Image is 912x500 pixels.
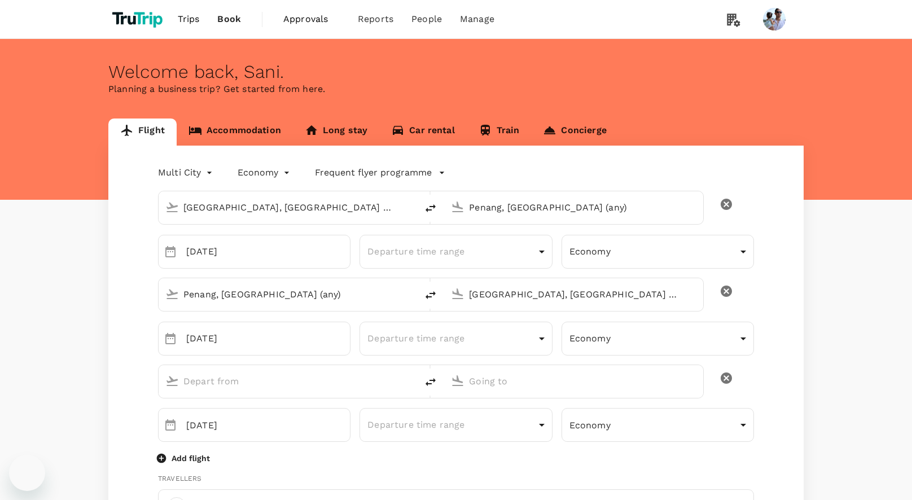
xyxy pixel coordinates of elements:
input: Travel date [186,408,350,442]
a: Long stay [293,119,379,146]
input: Depart from [183,199,393,216]
p: Add flight [172,453,210,464]
button: Choose date, selected date is Oct 17, 2025 [159,414,182,436]
button: Open [695,380,698,382]
button: Choose date, selected date is Oct 13, 2025 [159,240,182,263]
img: TruTrip logo [108,7,169,32]
p: Frequent flyer programme [315,166,432,179]
button: Open [409,206,411,208]
input: Travel date [186,322,350,356]
a: Train [467,119,532,146]
img: Sani Gouw [763,8,786,30]
div: Welcome back , Sani . [108,62,804,82]
button: delete [713,278,740,305]
span: People [411,12,442,26]
div: Multi City [158,164,215,182]
button: Frequent flyer programme [315,166,445,179]
div: Economy [562,324,754,353]
input: Going to [469,372,679,390]
button: Open [409,293,411,295]
div: Departure time range [359,237,552,266]
input: Depart from [183,372,393,390]
input: Going to [469,199,679,216]
input: Travel date [186,235,350,269]
button: Open [409,380,411,382]
div: Economy [238,164,292,182]
div: Departure time range [359,324,552,353]
button: Open [695,293,698,295]
button: Open [695,206,698,208]
a: Accommodation [177,119,293,146]
button: delete [417,369,444,396]
span: Reports [358,12,393,26]
a: Concierge [531,119,618,146]
p: Departure time range [367,245,534,258]
a: Flight [108,119,177,146]
p: Departure time range [367,418,534,432]
div: Travellers [158,473,754,485]
span: Book [217,12,241,26]
p: Planning a business trip? Get started from here. [108,82,804,96]
iframe: Button to launch messaging window [9,455,45,491]
div: Economy [562,411,754,439]
span: Trips [178,12,200,26]
button: delete [713,191,740,218]
input: Going to [469,286,679,303]
button: Choose date, selected date is Oct 17, 2025 [159,327,182,350]
a: Car rental [379,119,467,146]
span: Manage [460,12,494,26]
button: delete [417,195,444,222]
button: delete [713,365,740,392]
p: Departure time range [367,332,534,345]
div: Economy [562,238,754,266]
span: Approvals [283,12,340,26]
button: Add flight [158,453,210,464]
input: Depart from [183,286,393,303]
div: Departure time range [359,411,552,440]
button: delete [417,282,444,309]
